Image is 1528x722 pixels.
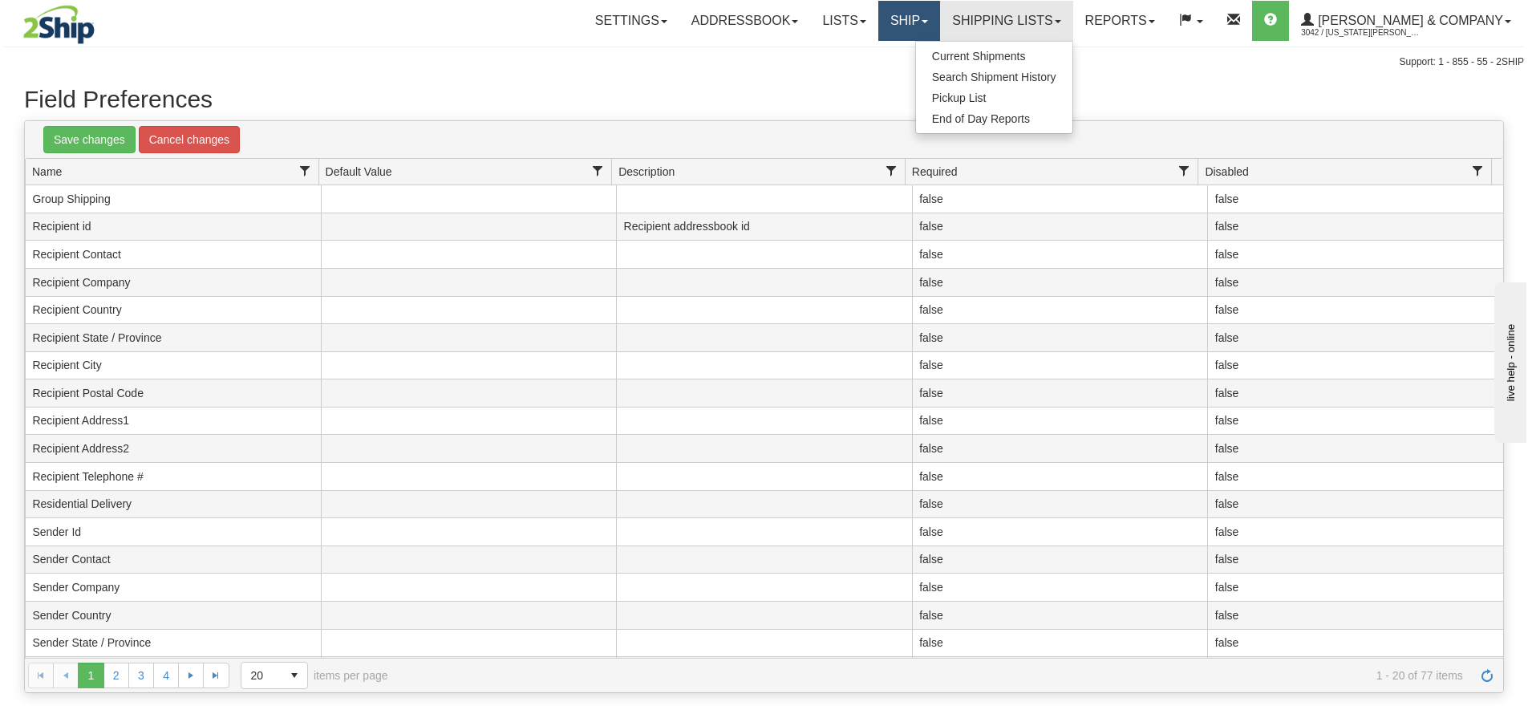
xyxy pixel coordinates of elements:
a: Refresh [1474,663,1500,688]
td: Recipient Contact [25,241,321,269]
td: false [912,324,1208,352]
td: false [912,379,1208,408]
td: false [1207,518,1503,546]
span: select [282,663,307,688]
td: false [1207,491,1503,519]
span: Page sizes drop down [241,662,308,689]
td: false [912,657,1208,685]
a: Search Shipment History [916,67,1072,87]
a: Reports [1073,1,1167,41]
span: Description [618,164,675,180]
td: false [912,518,1208,546]
td: false [912,352,1208,380]
a: Description filter column settings [877,157,905,185]
td: false [912,213,1208,241]
a: Name filter column settings [291,157,318,185]
td: Sender City [25,657,321,685]
span: Pickup List [932,91,987,104]
a: Go to the last page [203,663,229,688]
span: Required [912,164,958,180]
td: Group Shipping [25,185,321,213]
td: false [912,630,1208,658]
a: Pickup List [916,87,1072,108]
td: false [1207,352,1503,380]
div: grid toolbar [25,121,1503,159]
td: false [912,185,1208,213]
iframe: chat widget [1491,279,1526,443]
span: End of Day Reports [932,112,1030,125]
td: false [912,297,1208,325]
td: Residential Delivery [25,491,321,519]
td: Recipient Country [25,297,321,325]
span: Current Shipments [932,50,1026,63]
td: Sender Contact [25,546,321,574]
td: false [912,491,1208,519]
a: Addressbook [679,1,811,41]
span: 1 - 20 of 77 items [411,669,1463,682]
a: Ship [878,1,940,41]
td: false [1207,185,1503,213]
td: Recipient Telephone # [25,463,321,491]
td: false [912,574,1208,602]
span: Disabled [1205,164,1248,180]
td: false [912,408,1208,436]
td: false [912,269,1208,297]
td: Sender Id [25,518,321,546]
a: 4 [153,663,179,688]
td: Recipient addressbook id [616,213,912,241]
td: false [1207,657,1503,685]
a: Required filter column settings [1170,157,1198,185]
td: false [912,602,1208,630]
td: Recipient State / Province [25,324,321,352]
td: false [1207,324,1503,352]
td: false [912,435,1208,463]
td: false [1207,602,1503,630]
a: [PERSON_NAME] & Company 3042 / [US_STATE][PERSON_NAME] [1289,1,1523,41]
td: false [1207,408,1503,436]
span: [PERSON_NAME] & Company [1314,14,1503,27]
td: Recipient Company [25,269,321,297]
td: false [1207,463,1503,491]
td: Sender Company [25,574,321,602]
td: Recipient Address2 [25,435,321,463]
a: Shipping lists [940,1,1072,41]
td: false [1207,379,1503,408]
td: false [1207,269,1503,297]
span: 20 [251,667,272,683]
a: Default Value filter column settings [584,157,611,185]
span: Search Shipment History [932,71,1056,83]
div: live help - online [12,14,148,26]
td: false [912,241,1208,269]
a: End of Day Reports [916,108,1072,129]
a: Cancel changes [139,126,240,153]
a: Go to the next page [178,663,204,688]
td: false [912,463,1208,491]
img: logo3042.jpg [4,4,114,45]
a: Settings [583,1,679,41]
span: Name [32,164,62,180]
a: 3 [128,663,154,688]
span: 3042 / [US_STATE][PERSON_NAME] [1301,25,1421,41]
td: false [1207,574,1503,602]
a: Disabled filter column settings [1464,157,1491,185]
td: false [1207,546,1503,574]
span: items per page [241,662,388,689]
a: Save changes [43,126,136,153]
td: false [1207,297,1503,325]
td: Recipient City [25,352,321,380]
div: Support: 1 - 855 - 55 - 2SHIP [4,55,1524,69]
a: Current Shipments [916,46,1072,67]
a: Lists [810,1,877,41]
td: Sender Country [25,602,321,630]
td: Recipient Address1 [25,408,321,436]
td: false [1207,241,1503,269]
td: false [1207,435,1503,463]
h1: Field Preferences [24,86,1504,112]
span: Default Value [326,164,392,180]
span: Page 1 [78,663,103,688]
td: Recipient Postal Code [25,379,321,408]
td: Sender State / Province [25,630,321,658]
td: false [1207,213,1503,241]
a: 2 [103,663,129,688]
td: false [1207,630,1503,658]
